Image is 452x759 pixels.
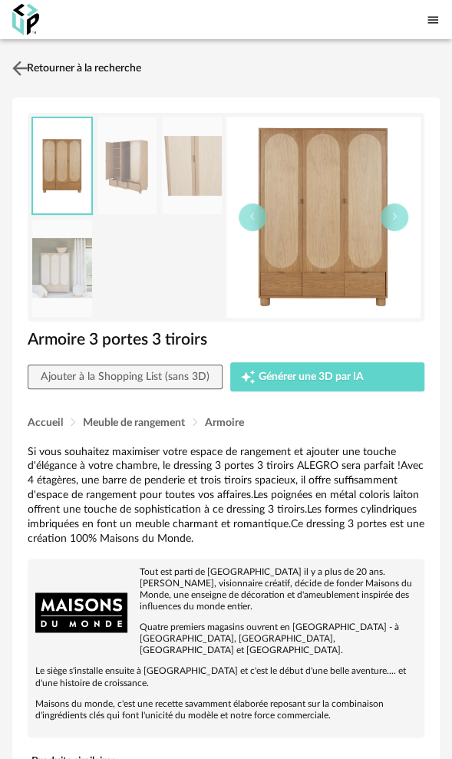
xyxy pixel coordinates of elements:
img: armoire-3-portes-3-tiroirs-1000-3-0-234110_1.jpg [226,117,421,318]
img: armoire-3-portes-3-tiroirs-1000-3-0-234110_1.jpg [33,118,91,214]
button: Ajouter à la Shopping List (sans 3D) [28,365,223,389]
p: Quatre premiers magasins ouvrent en [GEOGRAPHIC_DATA] - à [GEOGRAPHIC_DATA], [GEOGRAPHIC_DATA], [... [35,622,417,656]
span: Générer une 3D par IA [259,371,364,382]
img: armoire-3-portes-3-tiroirs-1000-3-0-234110_2.jpg [97,117,157,215]
span: Ajouter à la Shopping List (sans 3D) [41,371,210,382]
img: brand logo [35,566,127,658]
span: Menu icon [426,12,440,28]
a: Retourner à la recherche [8,51,141,85]
p: Le siège s'installe ensuite à [GEOGRAPHIC_DATA] et c'est le début d'une belle aventure.... et d'u... [35,665,417,688]
button: Creation icon Générer une 3D par IA [230,362,425,391]
p: Tout est parti de [GEOGRAPHIC_DATA] il y a plus de 20 ans. [PERSON_NAME], visionnaire créatif, dé... [35,566,417,612]
span: Accueil [28,417,63,428]
p: Maisons du monde, c'est une recette savamment élaborée reposant sur la combinaison d'ingrédients ... [35,698,417,721]
span: Creation icon [240,369,256,384]
img: OXP [12,4,39,35]
img: svg+xml;base64,PHN2ZyB3aWR0aD0iMjQiIGhlaWdodD0iMjQiIHZpZXdCb3g9IjAgMCAyNCAyNCIgZmlsbD0ibm9uZSIgeG... [9,57,31,79]
div: Breadcrumb [28,414,424,433]
img: armoire-3-portes-3-tiroirs-1000-3-0-234110_11.jpg [32,219,92,317]
span: Armoire [205,417,244,428]
img: armoire-3-portes-3-tiroirs-1000-3-0-234110_3.jpg [162,117,222,215]
div: Si vous souhaitez maximiser votre espace de rangement et ajouter une touche d'élégance à votre ch... [28,445,424,546]
span: Meuble de rangement [83,417,185,428]
h1: Armoire 3 portes 3 tiroirs [28,329,424,350]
